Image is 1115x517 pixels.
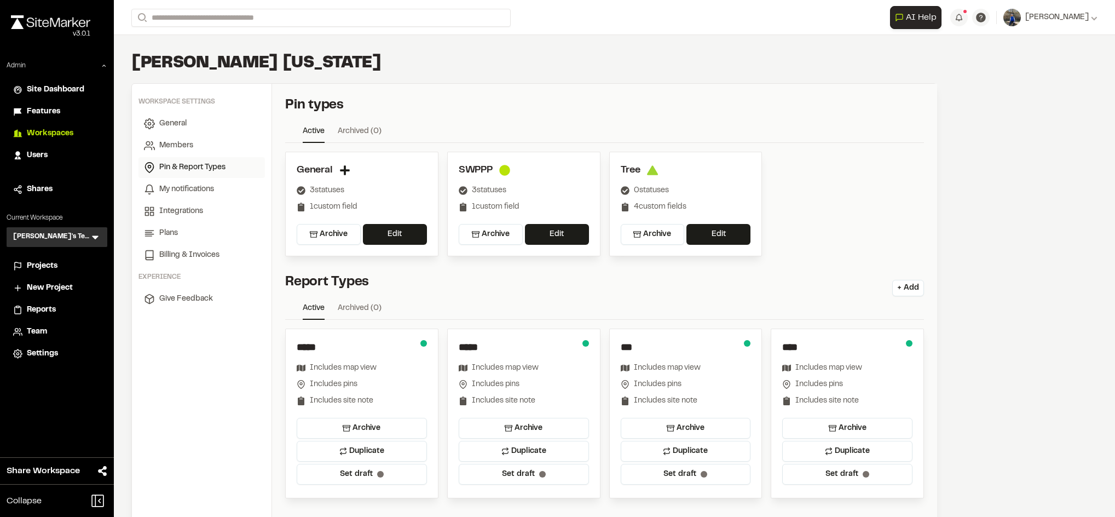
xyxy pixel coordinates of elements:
[634,201,686,213] div: 4 custom field s
[27,326,47,338] span: Team
[27,304,56,316] span: Reports
[7,61,26,71] p: Admin
[525,224,589,245] button: Edit
[472,185,506,197] div: 3 statuses
[7,464,80,478] span: Share Workspace
[310,378,357,390] div: Includes pins
[13,128,101,140] a: Workspaces
[7,213,107,223] p: Current Workspace
[863,471,869,478] span: Badge
[310,185,344,197] div: 3 statuses
[159,227,178,239] span: Plans
[285,97,924,114] h2: Pin types
[303,302,325,320] a: Active
[472,378,519,390] div: Includes pins
[27,84,84,96] span: Site Dashboard
[1003,9,1097,26] button: [PERSON_NAME]
[138,245,265,266] a: Billing & Invoices
[310,201,357,213] div: 1 custom field
[459,163,493,178] h3: SWPPP
[138,179,265,200] a: My notifications
[701,471,707,478] span: Badge
[363,224,427,245] button: Edit
[459,418,589,439] button: Archive
[472,201,519,213] div: 1 custom field
[159,293,213,305] span: Give Feedback
[159,140,193,152] span: Members
[11,29,90,39] div: Oh geez...please don't...
[634,362,701,374] div: Includes map view
[27,348,58,360] span: Settings
[159,118,187,130] span: General
[159,249,219,261] span: Billing & Invoices
[744,340,750,347] span: active
[7,495,42,508] span: Collapse
[13,232,90,243] h3: [PERSON_NAME]'s Test
[13,348,101,360] a: Settings
[795,378,843,390] div: Includes pins
[890,6,946,29] div: Open AI Assistant
[13,106,101,118] a: Features
[297,464,427,485] button: Set draft
[27,183,53,196] span: Shares
[27,260,57,272] span: Projects
[1003,9,1021,26] img: User
[892,280,924,296] button: + Add
[297,224,361,245] button: Archive
[906,11,937,24] span: AI Help
[138,97,265,107] div: Workspace settings
[340,469,373,480] span: Set draft
[621,163,640,178] h3: Tree
[138,157,265,178] a: Pin & Report Types
[1025,12,1089,24] span: [PERSON_NAME]
[138,223,265,244] a: Plans
[621,441,751,462] button: Duplicate
[890,6,941,29] button: Open AI Assistant
[13,84,101,96] a: Site Dashboard
[539,471,546,478] span: Badge
[131,9,151,27] button: Search
[459,464,589,485] button: Set draft
[621,464,751,485] button: Set draft
[13,304,101,316] a: Reports
[782,441,912,462] button: Duplicate
[663,469,696,480] span: Set draft
[377,471,384,478] span: Badge
[138,201,265,222] a: Integrations
[131,53,382,74] h1: [PERSON_NAME] [US_STATE]
[13,282,101,294] a: New Project
[634,395,697,407] div: Includes site note
[297,163,333,178] h3: General
[297,418,427,439] button: Archive
[825,469,858,480] span: Set draft
[634,185,669,197] div: 0 statuses
[13,260,101,272] a: Projects
[27,150,48,162] span: Users
[782,464,912,485] button: Set draft
[338,125,382,142] a: Archived (0)
[621,224,685,245] button: Archive
[459,224,523,245] button: Archive
[906,340,912,347] span: active
[27,106,60,118] span: Features
[27,128,73,140] span: Workspaces
[159,162,226,174] span: Pin & Report Types
[782,418,912,439] button: Archive
[459,441,589,462] button: Duplicate
[285,274,369,291] h2: Report Types
[303,125,325,143] a: Active
[27,282,73,294] span: New Project
[138,113,265,134] a: General
[472,395,535,407] div: Includes site note
[310,362,377,374] div: Includes map view
[13,326,101,338] a: Team
[795,362,862,374] div: Includes map view
[138,135,265,156] a: Members
[795,395,859,407] div: Includes site note
[472,362,539,374] div: Includes map view
[138,272,265,282] div: Experience
[621,418,751,439] button: Archive
[138,289,265,309] a: Give Feedback
[582,340,589,347] span: active
[159,183,214,196] span: My notifications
